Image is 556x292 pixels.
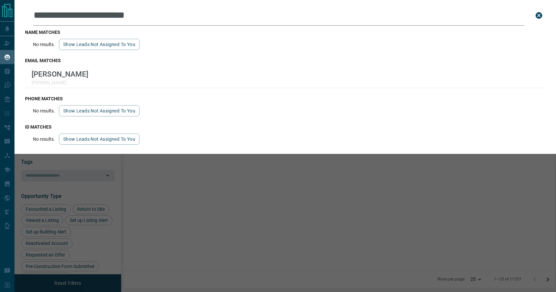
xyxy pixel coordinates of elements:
[532,9,545,22] button: close search bar
[32,80,88,85] p: [PERSON_NAME]
[25,96,545,101] h3: phone matches
[59,134,140,145] button: show leads not assigned to you
[25,30,545,35] h3: name matches
[33,108,55,113] p: No results.
[59,39,140,50] button: show leads not assigned to you
[25,124,545,130] h3: id matches
[25,58,545,63] h3: email matches
[33,42,55,47] p: No results.
[59,105,140,116] button: show leads not assigned to you
[32,70,88,78] p: [PERSON_NAME]
[33,136,55,142] p: No results.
